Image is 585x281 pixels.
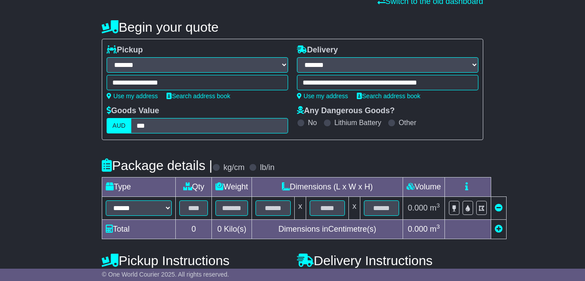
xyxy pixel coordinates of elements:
[495,225,503,233] a: Add new item
[252,177,403,197] td: Dimensions (L x W x H)
[167,92,230,100] a: Search address book
[297,253,483,268] h4: Delivery Instructions
[297,92,348,100] a: Use my address
[403,177,445,197] td: Volume
[212,220,252,239] td: Kilo(s)
[176,220,212,239] td: 0
[334,118,381,127] label: Lithium Battery
[357,92,420,100] a: Search address book
[260,163,274,173] label: lb/in
[102,20,483,34] h4: Begin your quote
[107,45,143,55] label: Pickup
[107,92,158,100] a: Use my address
[176,177,212,197] td: Qty
[102,253,288,268] h4: Pickup Instructions
[102,177,176,197] td: Type
[212,177,252,197] td: Weight
[437,202,440,209] sup: 3
[107,118,131,133] label: AUD
[437,223,440,230] sup: 3
[408,203,428,212] span: 0.000
[107,106,159,116] label: Goods Value
[102,220,176,239] td: Total
[430,203,440,212] span: m
[297,106,395,116] label: Any Dangerous Goods?
[295,197,306,220] td: x
[495,203,503,212] a: Remove this item
[217,225,222,233] span: 0
[252,220,403,239] td: Dimensions in Centimetre(s)
[102,271,229,278] span: © One World Courier 2025. All rights reserved.
[308,118,317,127] label: No
[349,197,360,220] td: x
[408,225,428,233] span: 0.000
[430,225,440,233] span: m
[223,163,244,173] label: kg/cm
[102,158,212,173] h4: Package details |
[297,45,338,55] label: Delivery
[399,118,416,127] label: Other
